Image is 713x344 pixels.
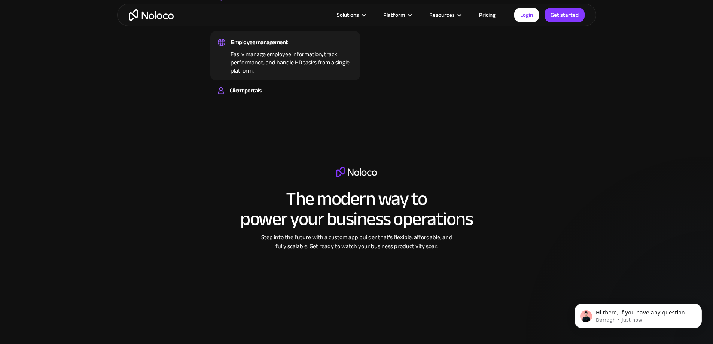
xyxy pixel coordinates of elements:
[383,10,405,20] div: Platform
[230,85,261,96] div: Client portals
[420,10,470,20] div: Resources
[563,288,713,340] iframe: Intercom notifications message
[240,189,473,229] h2: The modern way to power your business operations
[337,10,359,20] div: Solutions
[514,8,539,22] a: Login
[374,10,420,20] div: Platform
[258,233,456,251] div: Step into the future with a custom app builder that’s flexible, affordable, and fully scalable. G...
[470,10,505,20] a: Pricing
[545,8,585,22] a: Get started
[327,10,374,20] div: Solutions
[231,37,288,48] div: Employee management
[429,10,455,20] div: Resources
[218,96,353,98] div: Build a secure, fully-branded, and personalized client portal that lets your customers self-serve.
[218,48,353,75] div: Easily manage employee information, track performance, and handle HR tasks from a single platform.
[129,9,174,21] a: home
